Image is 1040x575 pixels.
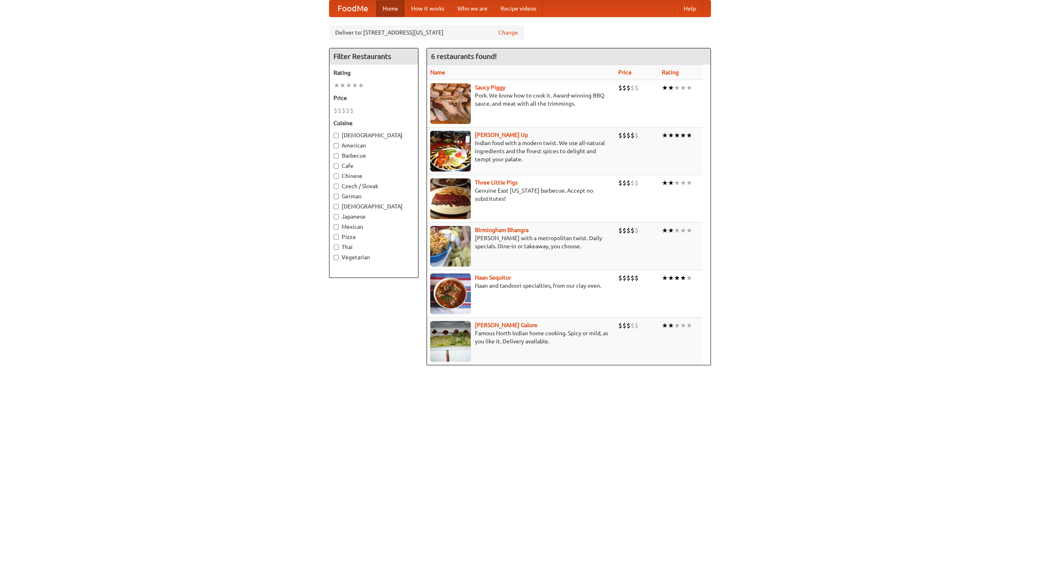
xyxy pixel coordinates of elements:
[334,174,339,179] input: Chinese
[686,321,692,330] li: ★
[431,52,497,60] ng-pluralize: 6 restaurants found!
[430,131,471,171] img: curryup.jpg
[686,226,692,235] li: ★
[680,131,686,140] li: ★
[630,83,635,92] li: $
[329,25,524,40] div: Deliver to: [STREET_ADDRESS][US_STATE]
[334,106,338,115] li: $
[618,226,622,235] li: $
[338,106,342,115] li: $
[352,81,358,90] li: ★
[626,273,630,282] li: $
[334,253,414,261] label: Vegetarian
[674,83,680,92] li: ★
[334,202,414,210] label: [DEMOGRAPHIC_DATA]
[622,321,626,330] li: $
[475,322,537,328] a: [PERSON_NAME] Galore
[358,81,364,90] li: ★
[405,0,451,17] a: How it works
[680,321,686,330] li: ★
[475,274,511,281] a: Naan Sequitur
[334,143,339,148] input: American
[334,224,339,230] input: Mexican
[334,133,339,138] input: [DEMOGRAPHIC_DATA]
[622,226,626,235] li: $
[622,178,626,187] li: $
[430,69,445,76] a: Name
[334,152,414,160] label: Barbecue
[430,83,471,124] img: saucy.jpg
[662,69,679,76] a: Rating
[334,131,414,139] label: [DEMOGRAPHIC_DATA]
[334,192,414,200] label: German
[350,106,354,115] li: $
[635,178,639,187] li: $
[626,178,630,187] li: $
[680,273,686,282] li: ★
[346,81,352,90] li: ★
[618,131,622,140] li: $
[346,106,350,115] li: $
[334,245,339,250] input: Thai
[668,273,674,282] li: ★
[662,83,668,92] li: ★
[630,226,635,235] li: $
[334,81,340,90] li: ★
[635,131,639,140] li: $
[329,0,376,17] a: FoodMe
[635,273,639,282] li: $
[668,321,674,330] li: ★
[674,321,680,330] li: ★
[475,179,518,186] a: Three Little Pigs
[334,214,339,219] input: Japanese
[686,83,692,92] li: ★
[334,94,414,102] h5: Price
[626,321,630,330] li: $
[430,226,471,267] img: bhangra.jpg
[630,273,635,282] li: $
[622,83,626,92] li: $
[334,234,339,240] input: Pizza
[622,273,626,282] li: $
[340,81,346,90] li: ★
[662,131,668,140] li: ★
[662,273,668,282] li: ★
[334,162,414,170] label: Cafe
[430,234,612,250] p: [PERSON_NAME] with a metropolitan twist. Daily specials. Dine-in or takeaway, you choose.
[662,178,668,187] li: ★
[618,273,622,282] li: $
[342,106,346,115] li: $
[635,226,639,235] li: $
[686,178,692,187] li: ★
[630,131,635,140] li: $
[668,83,674,92] li: ★
[677,0,702,17] a: Help
[475,132,528,138] a: [PERSON_NAME] Up
[334,223,414,231] label: Mexican
[334,194,339,199] input: German
[329,48,418,65] h4: Filter Restaurants
[680,178,686,187] li: ★
[618,321,622,330] li: $
[430,91,612,108] p: Pork. We know how to cook it. Award-winning BBQ sauce, and meat with all the trimmings.
[430,187,612,203] p: Genuine East [US_STATE] barbecue. Accept no substitutes!
[334,233,414,241] label: Pizza
[635,83,639,92] li: $
[430,321,471,362] img: currygalore.jpg
[618,83,622,92] li: $
[334,141,414,150] label: American
[686,131,692,140] li: ★
[334,184,339,189] input: Czech / Slovak
[635,321,639,330] li: $
[334,172,414,180] label: Chinese
[430,329,612,345] p: Famous North Indian home cooking. Spicy or mild, as you like it. Delivery available.
[630,321,635,330] li: $
[475,84,505,91] a: Saucy Piggy
[475,227,529,233] a: Birmingham Bhangra
[674,131,680,140] li: ★
[618,69,632,76] a: Price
